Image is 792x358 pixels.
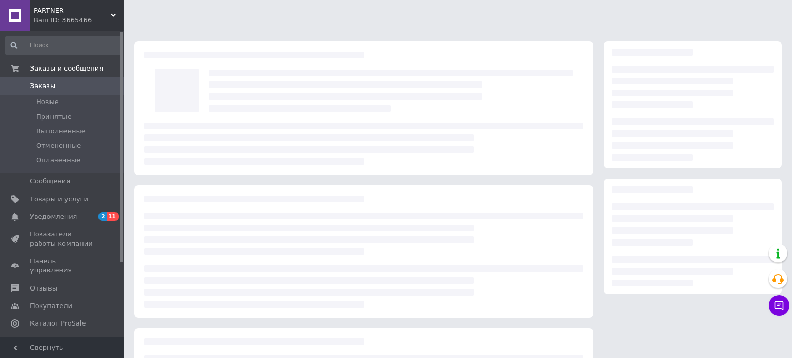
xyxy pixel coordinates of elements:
[5,36,122,55] input: Поиск
[36,97,59,107] span: Новые
[30,81,55,91] span: Заказы
[36,127,86,136] span: Выполненные
[769,295,789,316] button: Чат с покупателем
[34,15,124,25] div: Ваш ID: 3665466
[36,112,72,122] span: Принятые
[36,141,81,150] span: Отмененные
[30,212,77,221] span: Уведомления
[36,156,80,165] span: Оплаченные
[30,301,72,311] span: Покупатели
[34,6,111,15] span: PARTNER
[30,257,95,275] span: Панель управления
[30,230,95,248] span: Показатели работы компании
[30,64,103,73] span: Заказы и сообщения
[30,284,57,293] span: Отзывы
[98,212,107,221] span: 2
[30,336,68,346] span: Аналитика
[30,177,70,186] span: Сообщения
[107,212,119,221] span: 11
[30,195,88,204] span: Товары и услуги
[30,319,86,328] span: Каталог ProSale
